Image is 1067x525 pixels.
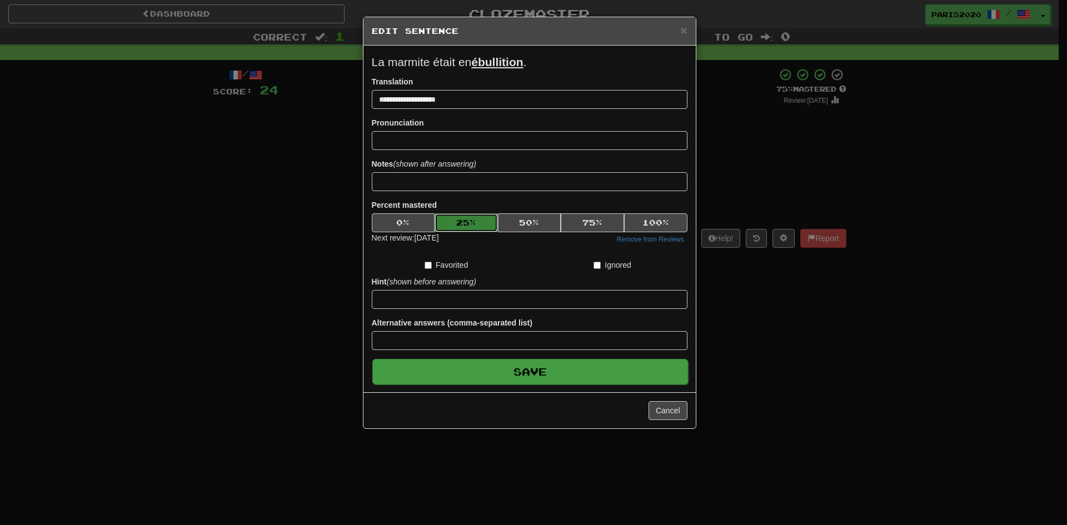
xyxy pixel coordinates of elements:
[372,213,687,232] div: Percent mastered
[425,262,432,269] input: Favorited
[393,159,476,168] em: (shown after answering)
[649,401,687,420] button: Cancel
[372,317,532,328] label: Alternative answers (comma-separated list)
[561,213,624,232] button: 75%
[372,117,424,128] label: Pronunciation
[372,232,439,246] div: Next review: [DATE]
[372,213,435,232] button: 0%
[425,259,468,271] label: Favorited
[435,213,498,232] button: 25%
[372,76,413,87] label: Translation
[498,213,561,232] button: 50%
[594,262,601,269] input: Ignored
[680,24,687,37] span: ×
[471,56,523,68] u: ébullition
[372,54,687,71] p: La marmite était en .
[372,26,687,37] h5: Edit Sentence
[680,24,687,36] button: Close
[372,276,476,287] label: Hint
[594,259,631,271] label: Ignored
[614,233,687,246] button: Remove from Reviews
[372,199,437,211] label: Percent mastered
[387,277,476,286] em: (shown before answering)
[372,359,688,384] button: Save
[372,158,476,169] label: Notes
[624,213,687,232] button: 100%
